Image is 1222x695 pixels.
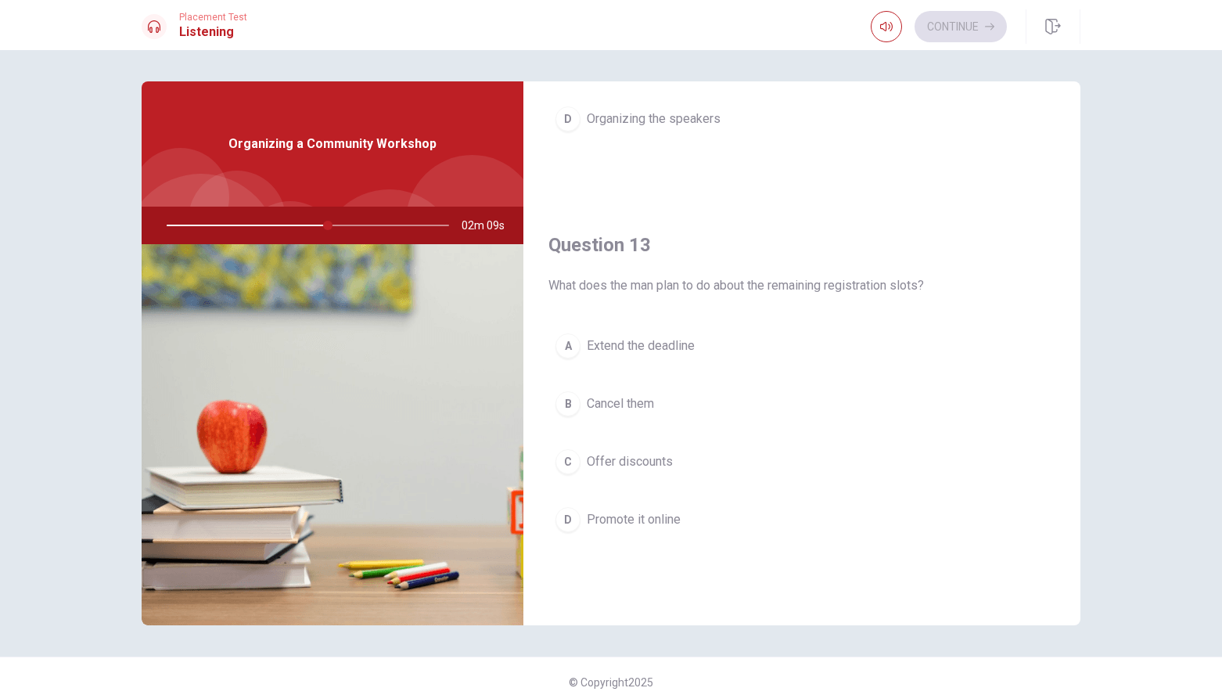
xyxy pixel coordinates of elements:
img: Organizing a Community Workshop [142,244,523,625]
span: Promote it online [587,510,681,529]
button: COffer discounts [548,442,1055,481]
div: B [555,391,580,416]
span: Organizing a Community Workshop [228,135,437,153]
div: D [555,507,580,532]
span: Extend the deadline [587,337,695,355]
span: Placement Test [179,12,247,23]
span: Offer discounts [587,452,673,471]
span: © Copyright 2025 [569,676,653,689]
h1: Listening [179,23,247,41]
h4: Question 13 [548,232,1055,257]
span: 02m 09s [462,207,517,244]
div: D [555,106,580,131]
button: AExtend the deadline [548,326,1055,366]
button: DOrganizing the speakers [548,99,1055,139]
span: Organizing the speakers [587,110,721,128]
button: BCancel them [548,384,1055,423]
span: Cancel them [587,394,654,413]
div: A [555,333,580,358]
span: What does the man plan to do about the remaining registration slots? [548,276,1055,295]
button: DPromote it online [548,500,1055,539]
div: C [555,449,580,474]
